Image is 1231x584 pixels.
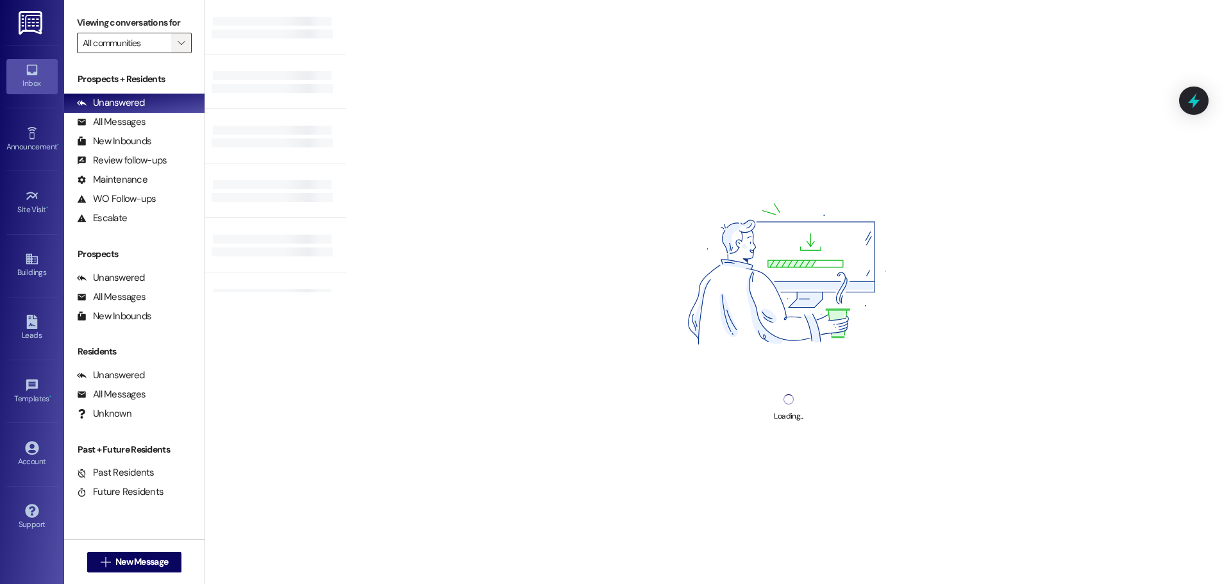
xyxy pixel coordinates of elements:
div: Escalate [77,212,127,225]
div: All Messages [77,115,146,129]
div: Prospects + Residents [64,72,205,86]
a: Leads [6,311,58,346]
span: • [46,203,48,212]
div: Maintenance [77,173,147,187]
div: Unanswered [77,271,145,285]
a: Templates • [6,374,58,409]
a: Site Visit • [6,185,58,220]
img: ResiDesk Logo [19,11,45,35]
div: Review follow-ups [77,154,167,167]
div: New Inbounds [77,310,151,323]
div: Prospects [64,247,205,261]
span: New Message [115,555,168,569]
span: • [57,140,59,149]
div: Unknown [77,407,131,421]
i:  [178,38,185,48]
div: Loading... [774,410,803,423]
div: All Messages [77,290,146,304]
div: Unanswered [77,369,145,382]
label: Viewing conversations for [77,13,192,33]
div: New Inbounds [77,135,151,148]
a: Support [6,500,58,535]
div: Past + Future Residents [64,443,205,456]
button: New Message [87,552,182,572]
i:  [101,557,110,567]
div: Past Residents [77,466,155,480]
span: • [49,392,51,401]
div: Residents [64,345,205,358]
div: Unanswered [77,96,145,110]
input: All communities [83,33,171,53]
a: Inbox [6,59,58,94]
div: All Messages [77,388,146,401]
a: Buildings [6,248,58,283]
div: Future Residents [77,485,163,499]
div: WO Follow-ups [77,192,156,206]
a: Account [6,437,58,472]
